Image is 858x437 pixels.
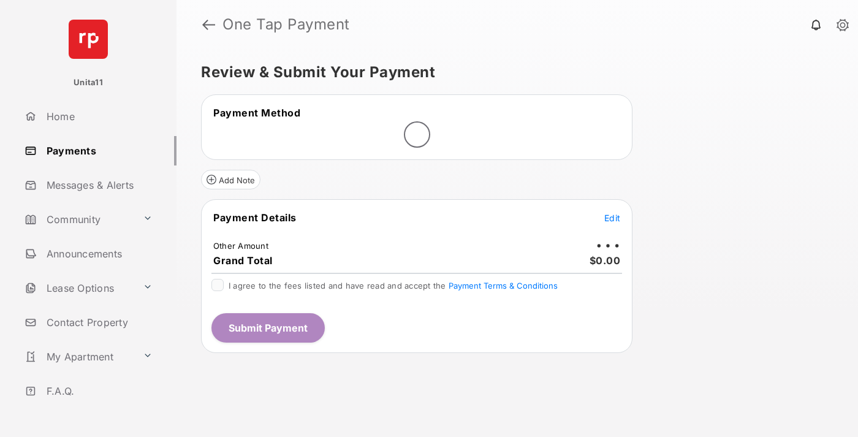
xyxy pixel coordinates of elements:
span: Payment Method [213,107,300,119]
h5: Review & Submit Your Payment [201,65,824,80]
span: $0.00 [590,254,621,267]
button: Edit [604,211,620,224]
a: My Apartment [20,342,138,371]
button: I agree to the fees listed and have read and accept the [449,281,558,291]
span: Payment Details [213,211,297,224]
a: Community [20,205,138,234]
p: Unita11 [74,77,103,89]
strong: One Tap Payment [222,17,350,32]
a: Contact Property [20,308,177,337]
span: Grand Total [213,254,273,267]
a: Payments [20,136,177,165]
a: Messages & Alerts [20,170,177,200]
button: Add Note [201,170,260,189]
span: I agree to the fees listed and have read and accept the [229,281,558,291]
a: F.A.Q. [20,376,177,406]
td: Other Amount [213,240,269,251]
a: Lease Options [20,273,138,303]
span: Edit [604,213,620,223]
a: Announcements [20,239,177,268]
button: Submit Payment [211,313,325,343]
a: Home [20,102,177,131]
img: svg+xml;base64,PHN2ZyB4bWxucz0iaHR0cDovL3d3dy53My5vcmcvMjAwMC9zdmciIHdpZHRoPSI2NCIgaGVpZ2h0PSI2NC... [69,20,108,59]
